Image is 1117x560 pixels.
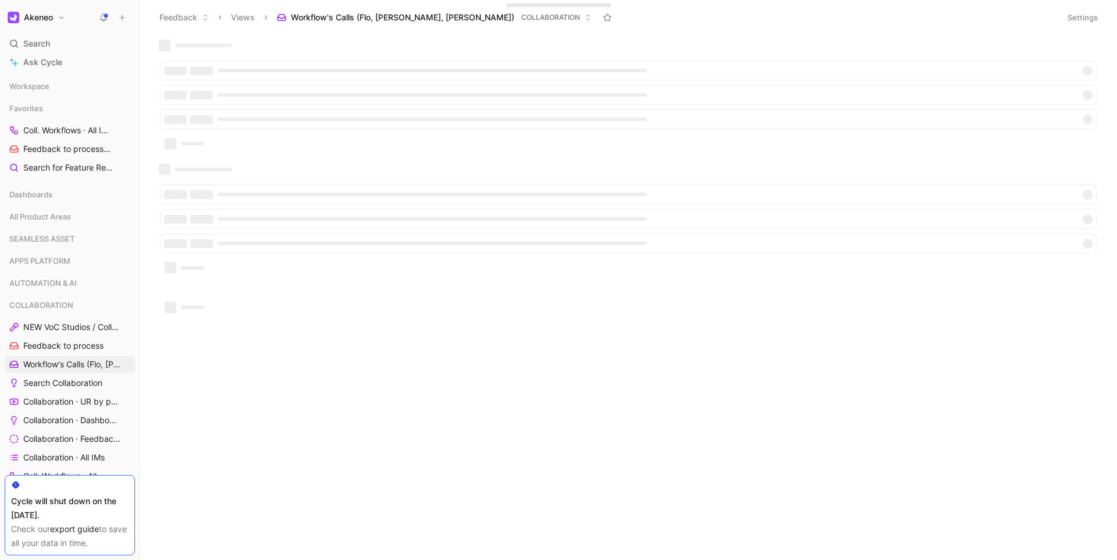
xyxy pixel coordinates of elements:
div: Dashboards [5,186,135,207]
span: Feedback to process [23,143,114,155]
a: Collaboration · All IMs [5,449,135,466]
div: Check our to save all your data in time. [11,522,129,550]
span: Workflow's Calls (Flo, [PERSON_NAME], [PERSON_NAME]) [291,12,514,23]
span: Workspace [9,80,49,92]
span: Coll. Workflows · All IMs [23,470,106,482]
a: NEW VoC Studios / Collaboration [5,318,135,336]
div: All Product Areas [5,208,135,225]
span: COLLABORATION [9,299,73,311]
a: Coll. Workflows · All IMs [5,467,135,485]
button: Settings [1062,9,1103,26]
div: COLLABORATIONNEW VoC Studios / CollaborationFeedback to processWorkflow's Calls (Flo, [PERSON_NAM... [5,296,135,504]
div: Search [5,35,135,52]
div: AUTOMATION & AI [5,274,135,295]
span: Feedback to process [23,340,104,352]
button: Workflow's Calls (Flo, [PERSON_NAME], [PERSON_NAME])COLLABORATION [272,9,597,26]
img: Akeneo [8,12,19,23]
span: SEAMLESS ASSET [9,233,74,244]
a: Workflow's Calls (Flo, [PERSON_NAME], [PERSON_NAME]) [5,356,135,373]
span: NEW VoC Studios / Collaboration [23,321,121,333]
div: Favorites [5,100,135,117]
span: Collaboration · Feedback by source [23,433,122,445]
a: Coll. Workflows · All IMs [5,122,135,139]
a: Search Collaboration [5,374,135,392]
a: Collaboration · UR by project [5,393,135,410]
span: AUTOMATION & AI [9,277,77,289]
span: Search for Feature Requests [23,162,115,174]
a: Feedback to processCOLLABORATION [5,140,135,158]
button: Feedback [154,9,214,26]
span: All Product Areas [9,211,71,222]
div: SEAMLESS ASSET [5,230,135,251]
div: APPS PLATFORM [5,252,135,273]
span: Ask Cycle [23,55,62,69]
span: Favorites [9,102,43,114]
a: Search for Feature Requests [5,159,135,176]
span: Collaboration · All IMs [23,452,105,463]
span: Collaboration · UR by project [23,396,120,407]
a: export guide [50,524,99,534]
span: Collaboration · Dashboard [23,414,119,426]
a: Feedback to process [5,337,135,355]
button: AkeneoAkeneo [5,9,68,26]
span: COLLABORATION [521,12,580,23]
div: Cycle will shut down on the [DATE]. [11,494,129,522]
div: All Product Areas [5,208,135,229]
h1: Akeneo [24,12,53,23]
a: Collaboration · Dashboard [5,412,135,429]
span: Search [23,37,50,51]
div: APPS PLATFORM [5,252,135,270]
div: COLLABORATION [5,296,135,314]
button: Views [226,9,260,26]
div: Workspace [5,77,135,95]
a: Ask Cycle [5,54,135,71]
span: Dashboards [9,189,52,200]
div: SEAMLESS ASSET [5,230,135,247]
span: Coll. Workflows · All IMs [23,125,115,137]
span: Search Collaboration [23,377,102,389]
span: APPS PLATFORM [9,255,70,267]
a: Collaboration · Feedback by source [5,430,135,448]
div: AUTOMATION & AI [5,274,135,292]
span: Workflow's Calls (Flo, [PERSON_NAME], [PERSON_NAME]) [23,359,125,370]
div: Dashboards [5,186,135,203]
